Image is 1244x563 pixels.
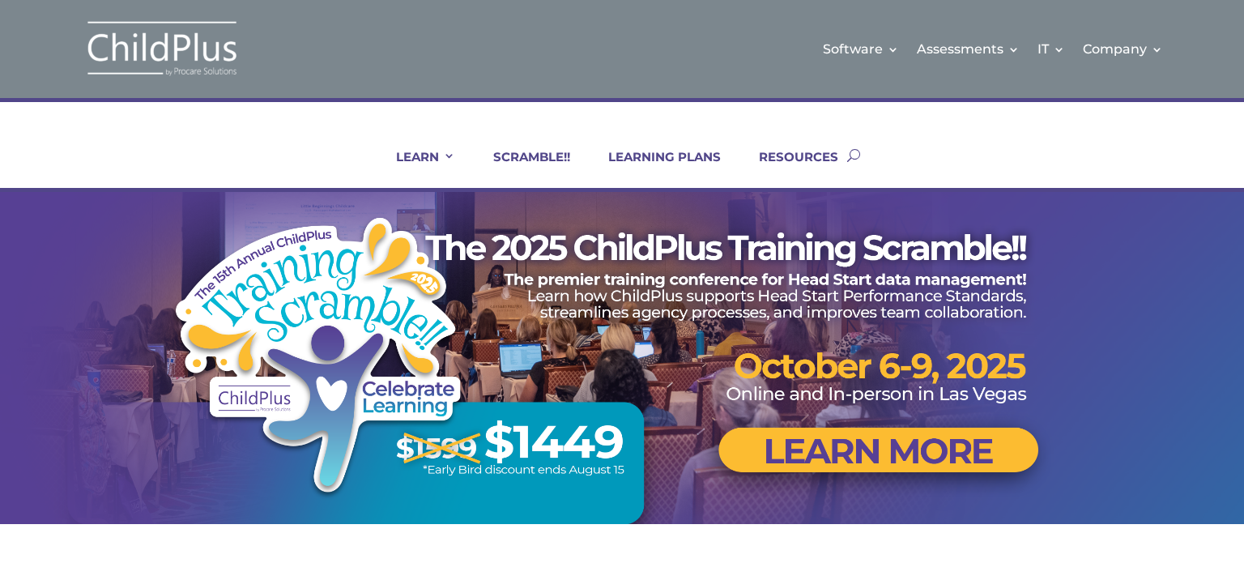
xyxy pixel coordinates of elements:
[588,149,721,188] a: LEARNING PLANS
[739,149,838,188] a: RESOURCES
[917,16,1020,82] a: Assessments
[376,149,455,188] a: LEARN
[473,149,570,188] a: SCRAMBLE!!
[823,16,899,82] a: Software
[1083,16,1163,82] a: Company
[1037,16,1065,82] a: IT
